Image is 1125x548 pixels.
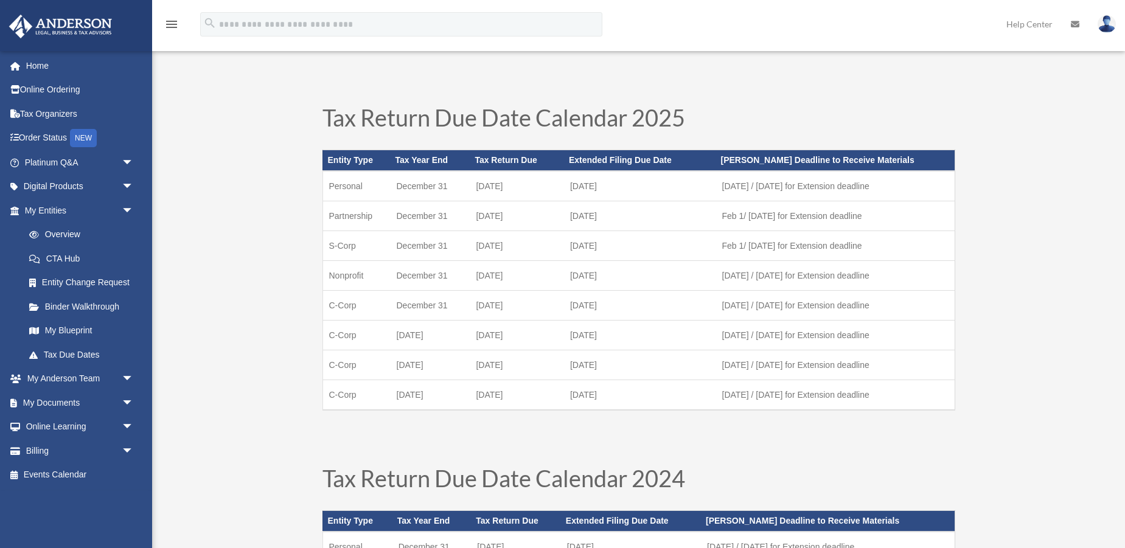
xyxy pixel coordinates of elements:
[9,150,152,175] a: Platinum Q&Aarrow_drop_down
[9,439,152,463] a: Billingarrow_drop_down
[9,102,152,126] a: Tax Organizers
[17,342,146,367] a: Tax Due Dates
[122,198,146,223] span: arrow_drop_down
[564,231,716,261] td: [DATE]
[564,380,716,411] td: [DATE]
[322,150,391,171] th: Entity Type
[122,150,146,175] span: arrow_drop_down
[391,261,470,291] td: December 31
[470,380,564,411] td: [DATE]
[322,171,391,201] td: Personal
[470,201,564,231] td: [DATE]
[322,201,391,231] td: Partnership
[716,231,955,261] td: Feb 1/ [DATE] for Extension deadline
[17,223,152,247] a: Overview
[322,261,391,291] td: Nonprofit
[122,390,146,415] span: arrow_drop_down
[561,511,701,532] th: Extended Filing Due Date
[391,150,470,171] th: Tax Year End
[322,380,391,411] td: C-Corp
[9,54,152,78] a: Home
[470,150,564,171] th: Tax Return Due
[564,201,716,231] td: [DATE]
[564,150,716,171] th: Extended Filing Due Date
[17,294,152,319] a: Binder Walkthrough
[17,319,152,343] a: My Blueprint
[322,231,391,261] td: S-Corp
[392,511,472,532] th: Tax Year End
[716,321,955,350] td: [DATE] / [DATE] for Extension deadline
[203,16,217,30] i: search
[17,246,152,271] a: CTA Hub
[716,171,955,201] td: [DATE] / [DATE] for Extension deadline
[471,511,561,532] th: Tax Return Due
[391,321,470,350] td: [DATE]
[322,291,391,321] td: C-Corp
[470,231,564,261] td: [DATE]
[564,321,716,350] td: [DATE]
[716,150,955,171] th: [PERSON_NAME] Deadline to Receive Materials
[17,271,152,295] a: Entity Change Request
[564,291,716,321] td: [DATE]
[701,511,955,532] th: [PERSON_NAME] Deadline to Receive Materials
[9,463,152,487] a: Events Calendar
[470,291,564,321] td: [DATE]
[322,106,955,135] h1: Tax Return Due Date Calendar 2025
[322,466,955,496] h1: Tax Return Due Date Calendar 2024
[122,367,146,392] span: arrow_drop_down
[716,380,955,411] td: [DATE] / [DATE] for Extension deadline
[322,350,391,380] td: C-Corp
[716,261,955,291] td: [DATE] / [DATE] for Extension deadline
[5,15,116,38] img: Anderson Advisors Platinum Portal
[470,321,564,350] td: [DATE]
[470,261,564,291] td: [DATE]
[122,439,146,463] span: arrow_drop_down
[470,350,564,380] td: [DATE]
[164,17,179,32] i: menu
[470,171,564,201] td: [DATE]
[716,291,955,321] td: [DATE] / [DATE] for Extension deadline
[391,380,470,411] td: [DATE]
[122,415,146,440] span: arrow_drop_down
[391,171,470,201] td: December 31
[9,198,152,223] a: My Entitiesarrow_drop_down
[9,175,152,199] a: Digital Productsarrow_drop_down
[322,321,391,350] td: C-Corp
[122,175,146,199] span: arrow_drop_down
[1098,15,1116,33] img: User Pic
[9,78,152,102] a: Online Ordering
[391,231,470,261] td: December 31
[716,350,955,380] td: [DATE] / [DATE] for Extension deadline
[164,21,179,32] a: menu
[391,201,470,231] td: December 31
[9,126,152,151] a: Order StatusNEW
[322,511,392,532] th: Entity Type
[9,390,152,415] a: My Documentsarrow_drop_down
[564,350,716,380] td: [DATE]
[70,129,97,147] div: NEW
[716,201,955,231] td: Feb 1/ [DATE] for Extension deadline
[391,350,470,380] td: [DATE]
[9,367,152,391] a: My Anderson Teamarrow_drop_down
[564,171,716,201] td: [DATE]
[9,415,152,439] a: Online Learningarrow_drop_down
[564,261,716,291] td: [DATE]
[391,291,470,321] td: December 31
